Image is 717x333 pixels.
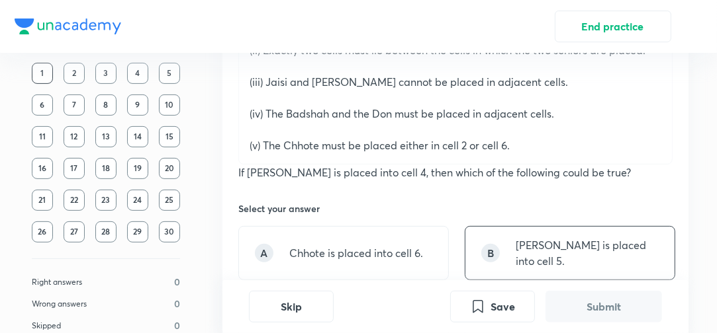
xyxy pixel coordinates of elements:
button: End practice [555,11,671,42]
button: Save [450,291,535,322]
div: 6 [32,94,53,116]
div: 20 [159,158,180,179]
p: If [PERSON_NAME] is placed into cell 4, then which of the following could be true? [238,165,673,180]
div: 21 [32,190,53,211]
div: 23 [95,190,117,211]
button: Submit [546,291,662,322]
div: 25 [159,190,180,211]
p: 0 [174,318,180,332]
div: 26 [32,221,53,242]
div: 3 [95,63,117,84]
div: 22 [64,190,85,211]
div: 16 [32,158,53,179]
div: 15 [159,126,180,147]
div: 28 [95,221,117,242]
p: (iv) The Badshah and the Don must be placed in adjacent cells. [250,106,661,122]
div: 7 [64,94,85,116]
div: 11 [32,126,53,147]
div: 13 [95,126,117,147]
p: Chhote is placed into cell 6. [289,245,423,261]
p: 0 [174,275,180,289]
img: Company Logo [15,18,121,34]
div: 5 [159,63,180,84]
div: 27 [64,221,85,242]
p: Right answers [32,276,82,288]
p: [PERSON_NAME] is placed into cell 5. [516,237,659,269]
div: 4 [127,63,148,84]
div: 14 [127,126,148,147]
p: Skipped [32,320,61,332]
p: (iii) Jaisi and [PERSON_NAME] cannot be placed in adjacent cells. [250,74,661,90]
div: 17 [64,158,85,179]
div: 24 [127,190,148,211]
div: 2 [64,63,85,84]
p: (v) The Chhote must be placed either in cell 2 or cell 6. [250,137,661,153]
div: 18 [95,158,117,179]
div: B [481,244,500,262]
div: 30 [159,221,180,242]
p: Wrong answers [32,298,87,310]
button: Skip [249,291,334,322]
div: 12 [64,126,85,147]
h5: Select your answer [238,202,320,215]
div: A [255,244,273,262]
div: 9 [127,94,148,116]
div: 10 [159,94,180,116]
div: 8 [95,94,117,116]
div: 1 [32,63,53,84]
div: 29 [127,221,148,242]
div: 19 [127,158,148,179]
p: 0 [174,297,180,311]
